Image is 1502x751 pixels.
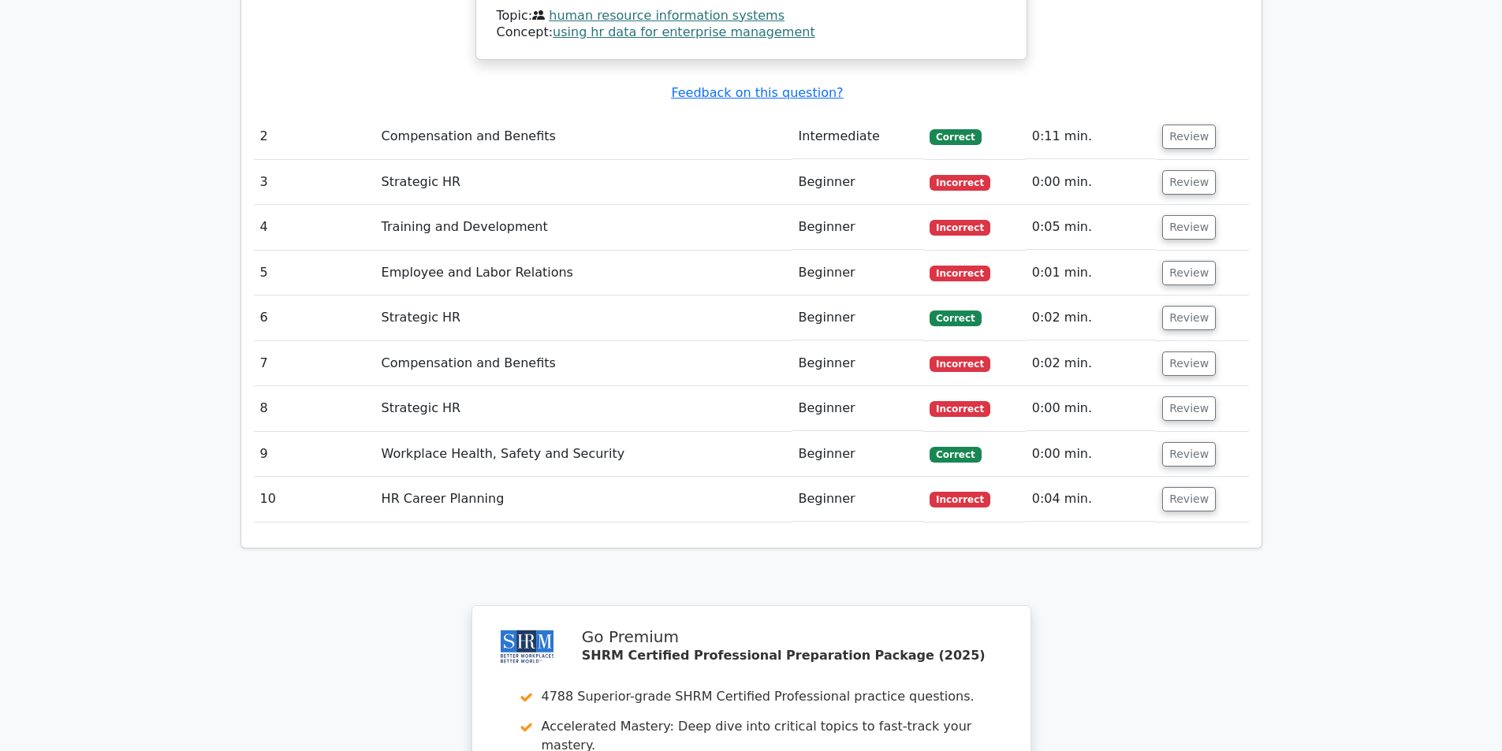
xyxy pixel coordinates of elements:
td: Beginner [792,205,924,250]
td: 4 [254,205,375,250]
td: Beginner [792,477,924,522]
div: Topic: [497,8,1006,24]
button: Review [1162,125,1216,149]
a: Feedback on this question? [671,85,843,100]
td: 0:00 min. [1026,160,1156,205]
button: Review [1162,396,1216,421]
td: 9 [254,432,375,477]
button: Review [1162,487,1216,511]
td: 0:04 min. [1026,477,1156,522]
td: 3 [254,160,375,205]
td: 5 [254,251,375,296]
span: Incorrect [930,175,990,191]
td: Beginner [792,160,924,205]
td: 0:00 min. [1026,432,1156,477]
a: using hr data for enterprise management [553,24,815,39]
td: 0:11 min. [1026,114,1156,159]
span: Incorrect [930,266,990,281]
td: 7 [254,341,375,386]
td: Strategic HR [375,386,792,431]
span: Correct [930,447,981,463]
span: Incorrect [930,492,990,507]
button: Review [1162,306,1216,330]
td: Strategic HR [375,296,792,340]
td: HR Career Planning [375,477,792,522]
td: 10 [254,477,375,522]
td: 0:02 min. [1026,341,1156,386]
td: Strategic HR [375,160,792,205]
td: 0:00 min. [1026,386,1156,431]
td: 0:01 min. [1026,251,1156,296]
td: Beginner [792,296,924,340]
a: human resource information systems [549,8,785,23]
td: Intermediate [792,114,924,159]
td: 0:05 min. [1026,205,1156,250]
span: Incorrect [930,356,990,372]
td: Workplace Health, Safety and Security [375,432,792,477]
button: Review [1162,215,1216,240]
span: Correct [930,129,981,145]
td: Compensation and Benefits [375,114,792,159]
span: Incorrect [930,401,990,417]
td: 0:02 min. [1026,296,1156,340]
button: Review [1162,442,1216,467]
button: Review [1162,170,1216,195]
td: 2 [254,114,375,159]
div: Concept: [497,24,1006,41]
td: 6 [254,296,375,340]
span: Incorrect [930,220,990,236]
td: Beginner [792,386,924,431]
td: Compensation and Benefits [375,341,792,386]
td: Beginner [792,341,924,386]
td: Beginner [792,251,924,296]
td: 8 [254,386,375,431]
button: Review [1162,351,1216,376]
td: Training and Development [375,205,792,250]
td: Beginner [792,432,924,477]
button: Review [1162,261,1216,285]
td: Employee and Labor Relations [375,251,792,296]
span: Correct [930,310,981,326]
